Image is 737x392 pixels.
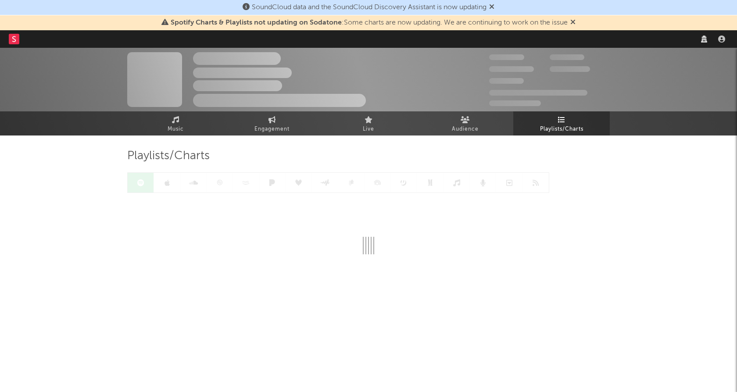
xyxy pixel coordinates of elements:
span: Playlists/Charts [540,124,583,135]
a: Engagement [224,111,320,135]
span: : Some charts are now updating. We are continuing to work on the issue [171,19,568,26]
span: Spotify Charts & Playlists not updating on Sodatone [171,19,342,26]
span: Jump Score: 85.0 [489,100,541,106]
span: Engagement [254,124,290,135]
span: Dismiss [489,4,494,11]
a: Audience [417,111,513,135]
span: Music [168,124,184,135]
a: Playlists/Charts [513,111,610,135]
span: 100,000 [550,54,584,60]
span: 50,000,000 [489,66,534,72]
span: SoundCloud data and the SoundCloud Discovery Assistant is now updating [252,4,487,11]
span: Playlists/Charts [127,151,210,161]
a: Live [320,111,417,135]
span: Live [363,124,374,135]
span: 1,000,000 [550,66,590,72]
span: Dismiss [570,19,576,26]
span: 300,000 [489,54,524,60]
a: Music [127,111,224,135]
span: 50,000,000 Monthly Listeners [489,90,587,96]
span: Audience [452,124,479,135]
span: 100,000 [489,78,524,84]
